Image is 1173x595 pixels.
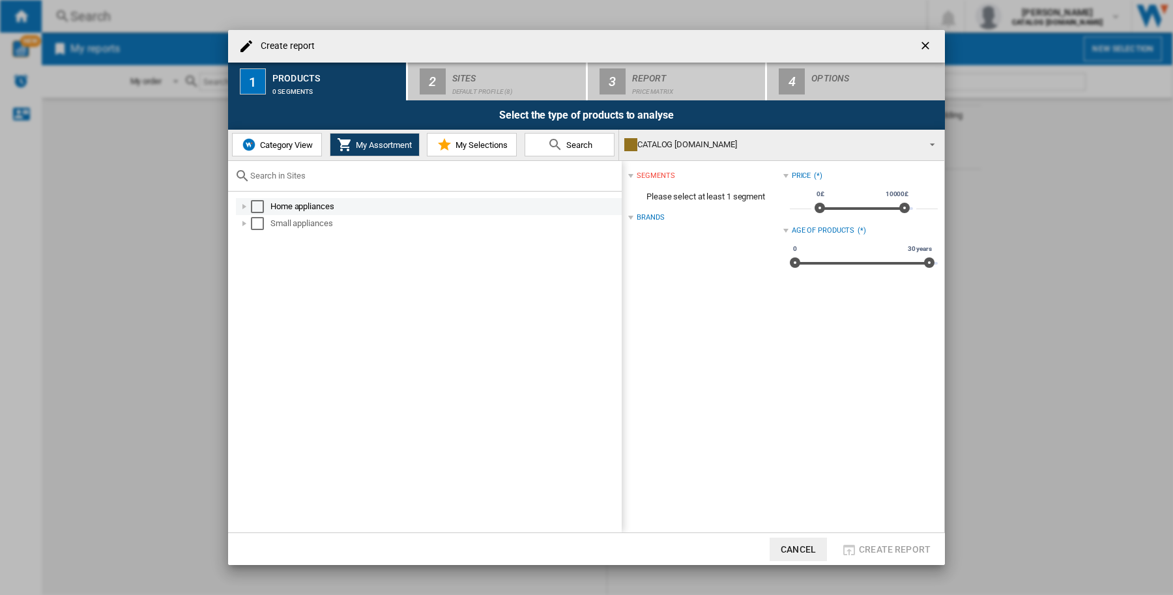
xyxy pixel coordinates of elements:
[811,68,940,81] div: Options
[452,81,581,95] div: Default profile (8)
[792,225,855,236] div: Age of products
[250,171,615,181] input: Search in Sites
[240,68,266,94] div: 1
[563,140,592,150] span: Search
[632,68,760,81] div: Report
[628,184,783,209] span: Please select at least 1 segment
[859,544,931,555] span: Create report
[257,140,313,150] span: Category View
[232,133,322,156] button: Category View
[452,140,508,150] span: My Selections
[632,81,760,95] div: Price Matrix
[919,39,934,55] ng-md-icon: getI18NText('BUTTONS.CLOSE_DIALOG')
[251,200,270,213] md-checkbox: Select
[791,244,799,254] span: 0
[770,538,827,561] button: Cancel
[588,63,767,100] button: 3 Report Price Matrix
[254,40,315,53] h4: Create report
[330,133,420,156] button: My Assortment
[420,68,446,94] div: 2
[452,68,581,81] div: Sites
[637,171,674,181] div: segments
[241,137,257,152] img: wiser-icon-blue.png
[600,68,626,94] div: 3
[270,217,620,230] div: Small appliances
[637,212,664,223] div: Brands
[251,217,270,230] md-checkbox: Select
[353,140,412,150] span: My Assortment
[837,538,934,561] button: Create report
[815,189,826,199] span: 0£
[427,133,517,156] button: My Selections
[228,100,945,130] div: Select the type of products to analyse
[228,63,407,100] button: 1 Products 0 segments
[914,33,940,59] button: getI18NText('BUTTONS.CLOSE_DIALOG')
[792,171,811,181] div: Price
[624,136,918,154] div: CATALOG [DOMAIN_NAME]
[767,63,945,100] button: 4 Options
[779,68,805,94] div: 4
[884,189,910,199] span: 10000£
[270,200,620,213] div: Home appliances
[525,133,615,156] button: Search
[408,63,587,100] button: 2 Sites Default profile (8)
[272,68,401,81] div: Products
[272,81,401,95] div: 0 segments
[906,244,934,254] span: 30 years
